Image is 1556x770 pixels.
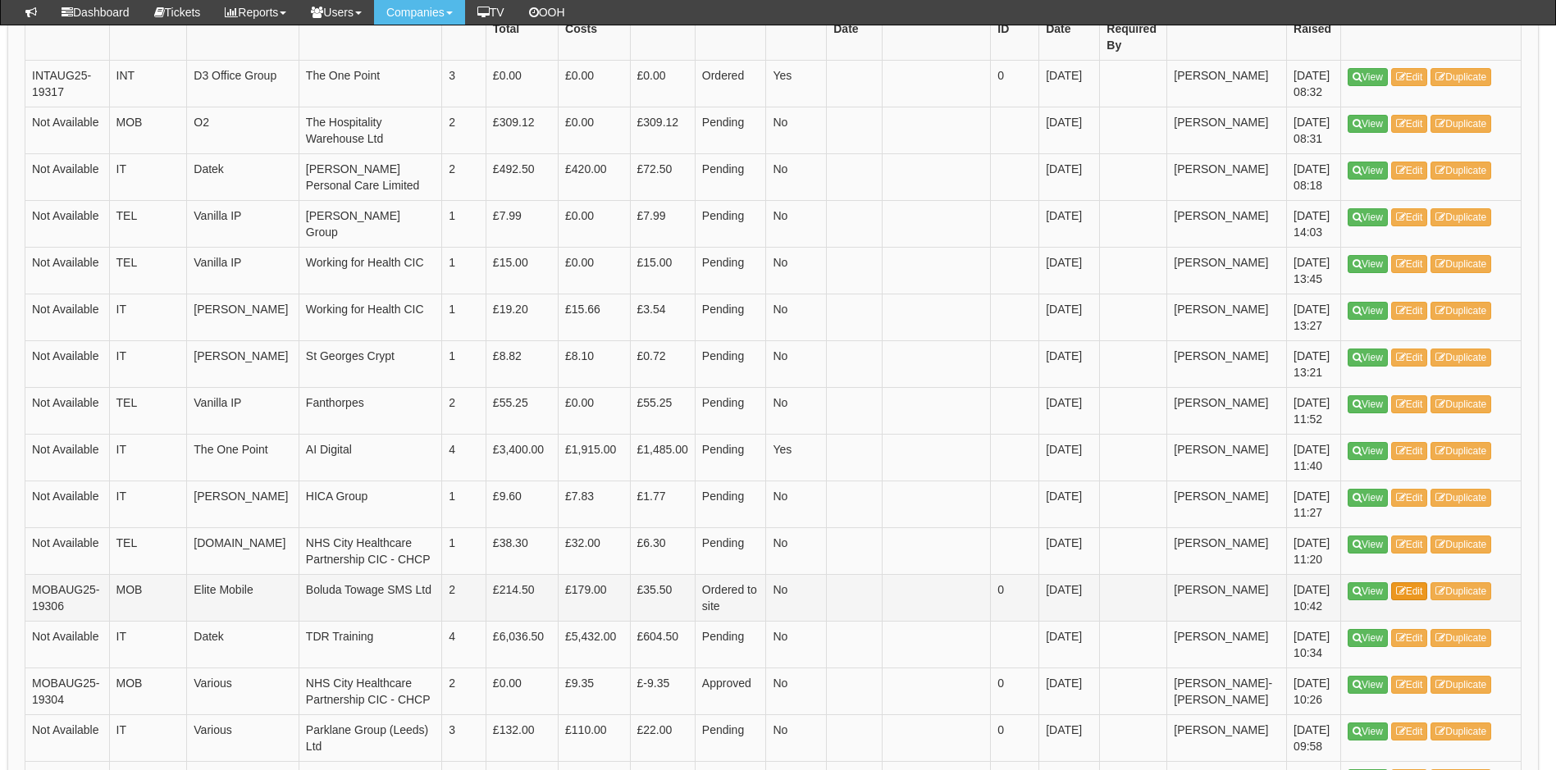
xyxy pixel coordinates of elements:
[559,388,630,435] td: £0.00
[109,154,187,201] td: IT
[486,201,558,248] td: £7.99
[25,575,110,622] td: MOBAUG25-19306
[1287,154,1341,201] td: [DATE] 08:18
[25,388,110,435] td: Not Available
[187,622,299,668] td: Datek
[1039,715,1100,762] td: [DATE]
[630,294,695,341] td: £3.54
[766,154,827,201] td: No
[299,481,441,528] td: HICA Group
[559,715,630,762] td: £110.00
[559,528,630,575] td: £32.00
[1348,489,1388,507] a: View
[1167,294,1287,341] td: [PERSON_NAME]
[1039,528,1100,575] td: [DATE]
[1431,115,1491,133] a: Duplicate
[766,435,827,481] td: Yes
[1431,349,1491,367] a: Duplicate
[486,528,558,575] td: £38.30
[442,668,486,715] td: 2
[187,715,299,762] td: Various
[695,294,766,341] td: Pending
[1287,248,1341,294] td: [DATE] 13:45
[25,668,110,715] td: MOBAUG25-19304
[1391,349,1428,367] a: Edit
[1167,668,1287,715] td: [PERSON_NAME]-[PERSON_NAME]
[766,201,827,248] td: No
[25,528,110,575] td: Not Available
[1167,528,1287,575] td: [PERSON_NAME]
[187,248,299,294] td: Vanilla IP
[630,668,695,715] td: £-9.35
[1287,435,1341,481] td: [DATE] 11:40
[559,294,630,341] td: £15.66
[486,61,558,107] td: £0.00
[187,154,299,201] td: Datek
[630,107,695,154] td: £309.12
[486,294,558,341] td: £19.20
[1391,208,1428,226] a: Edit
[442,107,486,154] td: 2
[299,201,441,248] td: [PERSON_NAME] Group
[695,248,766,294] td: Pending
[991,668,1039,715] td: 0
[695,528,766,575] td: Pending
[442,435,486,481] td: 4
[486,622,558,668] td: £6,036.50
[991,61,1039,107] td: 0
[442,575,486,622] td: 2
[630,61,695,107] td: £0.00
[1167,481,1287,528] td: [PERSON_NAME]
[299,575,441,622] td: Boluda Towage SMS Ltd
[1431,489,1491,507] a: Duplicate
[695,341,766,388] td: Pending
[1391,582,1428,600] a: Edit
[991,715,1039,762] td: 0
[299,248,441,294] td: Working for Health CIC
[1431,722,1491,740] a: Duplicate
[766,715,827,762] td: No
[630,622,695,668] td: £604.50
[1167,341,1287,388] td: [PERSON_NAME]
[1431,208,1491,226] a: Duplicate
[1287,668,1341,715] td: [DATE] 10:26
[1391,255,1428,273] a: Edit
[695,107,766,154] td: Pending
[1287,481,1341,528] td: [DATE] 11:27
[1167,248,1287,294] td: [PERSON_NAME]
[1167,622,1287,668] td: [PERSON_NAME]
[109,248,187,294] td: TEL
[1039,248,1100,294] td: [DATE]
[1167,715,1287,762] td: [PERSON_NAME]
[1348,302,1388,320] a: View
[187,61,299,107] td: D3 Office Group
[25,248,110,294] td: Not Available
[1287,528,1341,575] td: [DATE] 11:20
[559,201,630,248] td: £0.00
[559,435,630,481] td: £1,915.00
[1039,61,1100,107] td: [DATE]
[25,201,110,248] td: Not Available
[187,341,299,388] td: [PERSON_NAME]
[187,107,299,154] td: O2
[630,248,695,294] td: £15.00
[486,248,558,294] td: £15.00
[25,107,110,154] td: Not Available
[187,668,299,715] td: Various
[1348,582,1388,600] a: View
[299,435,441,481] td: AI Digital
[299,107,441,154] td: The Hospitality Warehouse Ltd
[1348,68,1388,86] a: View
[442,481,486,528] td: 1
[187,388,299,435] td: Vanilla IP
[766,341,827,388] td: No
[1287,201,1341,248] td: [DATE] 14:03
[1391,395,1428,413] a: Edit
[695,435,766,481] td: Pending
[109,294,187,341] td: IT
[1391,442,1428,460] a: Edit
[766,481,827,528] td: No
[1039,294,1100,341] td: [DATE]
[187,575,299,622] td: Elite Mobile
[187,528,299,575] td: [DOMAIN_NAME]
